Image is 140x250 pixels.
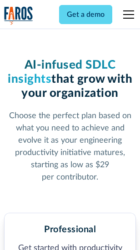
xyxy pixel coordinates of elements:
[4,58,136,101] h1: that grow with your organization
[8,59,115,85] span: AI-infused SDLC insights
[59,5,112,24] a: Get a demo
[118,4,136,25] div: menu
[4,110,136,184] p: Choose the perfect plan based on what you need to achieve and evolve it as your engineering produ...
[4,6,33,25] a: home
[44,224,96,235] h2: Professional
[4,6,33,25] img: Logo of the analytics and reporting company Faros.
